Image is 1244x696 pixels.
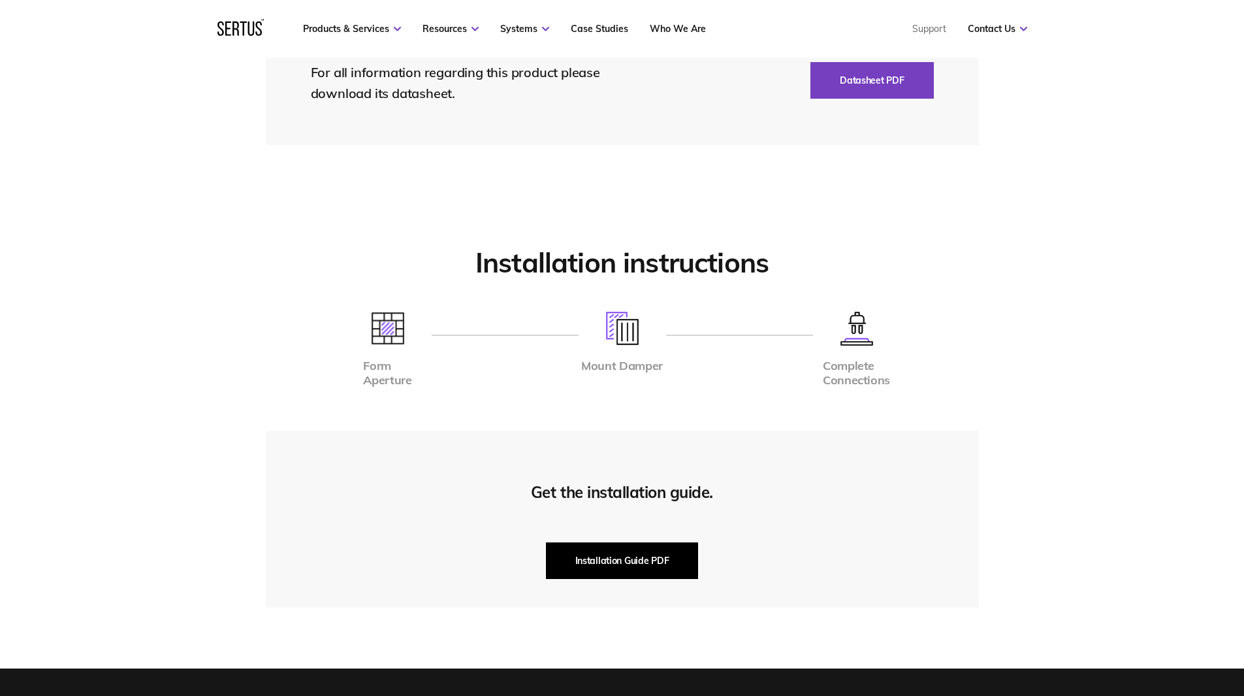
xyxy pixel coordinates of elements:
[810,62,933,99] button: Datasheet PDF
[546,542,699,579] button: Installation Guide PDF
[303,23,401,35] a: Products & Services
[363,359,411,388] div: Form Aperture
[581,359,663,374] div: Mount Damper
[1009,544,1244,696] iframe: Chat Widget
[266,246,979,280] h2: Installation instructions
[311,62,624,104] div: For all information regarding this product please download its datasheet.
[650,23,706,35] a: Who We Are
[968,23,1027,35] a: Contact Us
[531,482,713,502] div: Get the installation guide.
[571,23,628,35] a: Case Studies
[912,23,946,35] a: Support
[500,23,549,35] a: Systems
[423,23,479,35] a: Resources
[823,359,890,388] div: Complete Connections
